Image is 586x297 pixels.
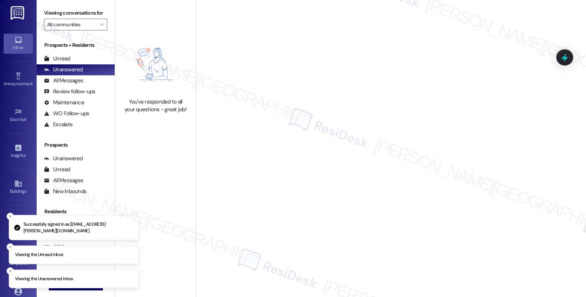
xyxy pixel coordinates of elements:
a: Insights • [4,142,33,161]
i:  [100,22,104,27]
label: Viewing conversations for [44,7,107,19]
a: Templates • [4,249,33,269]
p: Viewing the Unanswered inbox [15,276,73,282]
div: All Messages [44,177,83,184]
p: Successfully signed in as [EMAIL_ADDRESS][PERSON_NAME][DOMAIN_NAME] [23,221,133,234]
div: Unread [44,166,70,173]
a: Site Visit • [4,106,33,125]
input: All communities [47,19,96,30]
div: New Inbounds [44,188,86,195]
span: • [26,116,27,121]
div: Review follow-ups [44,88,95,95]
a: Inbox [4,34,33,53]
a: Leads [4,214,33,233]
div: Unanswered [44,155,83,162]
div: Unanswered [44,66,83,74]
button: Close toast [7,267,14,275]
div: Prospects + Residents [37,41,115,49]
div: Unread [44,55,70,63]
span: • [25,152,26,157]
div: Prospects [37,141,115,149]
div: Maintenance [44,99,84,106]
img: ResiDesk Logo [11,6,26,20]
button: Close toast [7,213,14,220]
a: Buildings [4,177,33,197]
div: All Messages [44,77,83,84]
button: Close toast [7,243,14,251]
div: Escalate [44,121,73,128]
p: Viewing the Unread inbox [15,252,63,258]
img: empty-state [123,35,188,94]
span: • [33,80,34,85]
div: Residents [37,208,115,215]
div: You've responded to all your questions - great job! [123,98,188,114]
div: WO Follow-ups [44,110,89,117]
